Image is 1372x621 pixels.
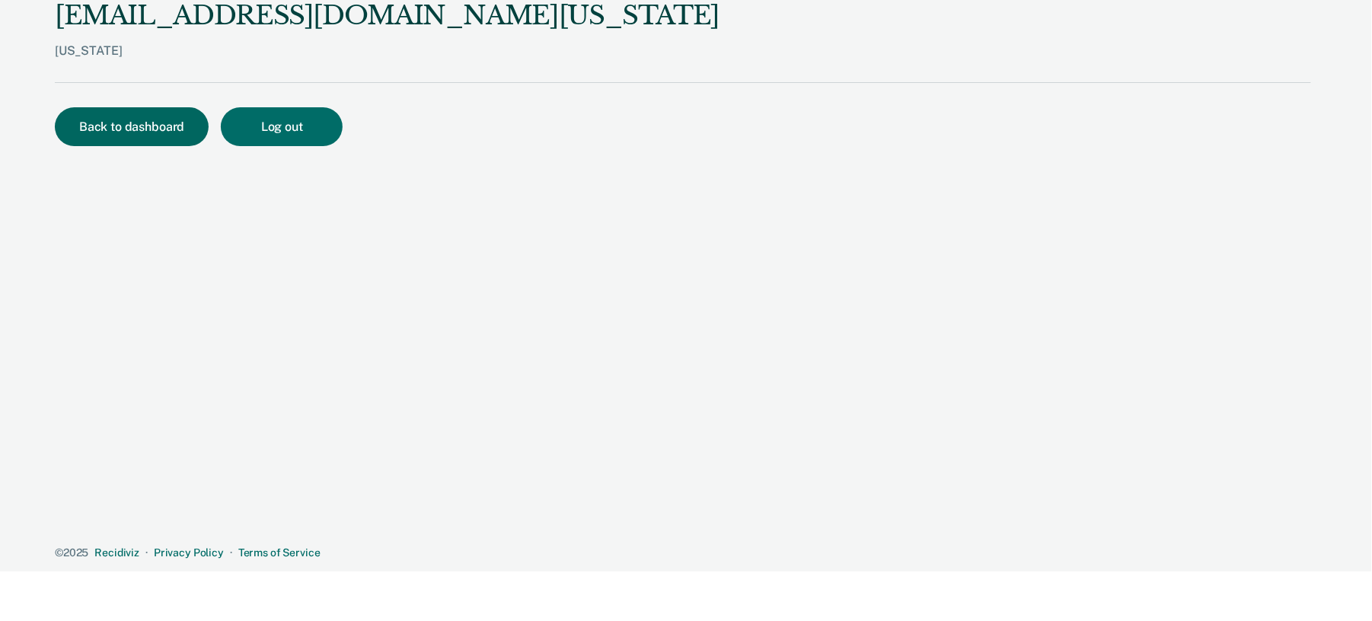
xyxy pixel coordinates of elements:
div: [US_STATE] [55,43,720,82]
button: Back to dashboard [55,107,209,146]
div: · · [55,546,1311,559]
a: Terms of Service [238,546,321,559]
a: Privacy Policy [154,546,224,559]
a: Back to dashboard [55,121,221,133]
button: Log out [221,107,343,146]
span: © 2025 [55,546,88,559]
a: Recidiviz [94,546,139,559]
